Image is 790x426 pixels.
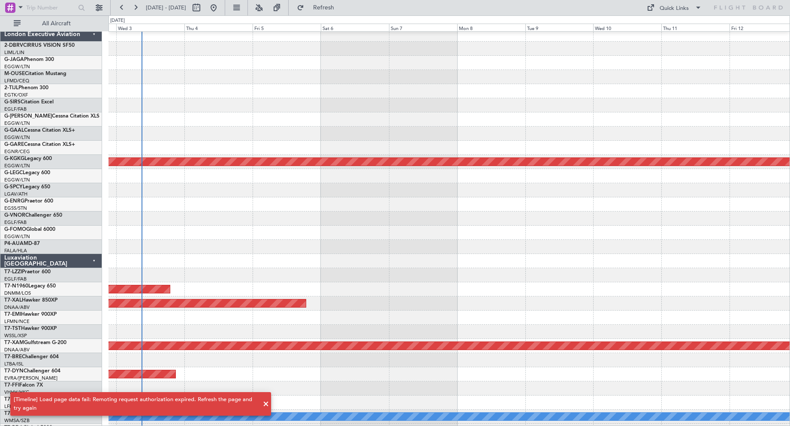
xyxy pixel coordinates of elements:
span: T7-LZZI [4,269,22,275]
a: G-SIRSCitation Excel [4,100,54,105]
span: G-KGKG [4,156,24,161]
a: G-SPCYLegacy 650 [4,184,50,190]
a: 2-TIJLPhenom 300 [4,85,48,91]
a: 2-DBRVCIRRUS VISION SF50 [4,43,75,48]
span: [DATE] - [DATE] [146,4,186,12]
a: P4-AUAMD-87 [4,241,40,246]
span: 2-TIJL [4,85,18,91]
span: G-SPCY [4,184,23,190]
a: G-ENRGPraetor 600 [4,199,53,204]
span: M-OUSE [4,71,25,76]
span: T7-N1960 [4,284,28,289]
a: T7-BREChallenger 604 [4,354,59,360]
a: M-OUSECitation Mustang [4,71,66,76]
a: G-JAGAPhenom 300 [4,57,54,62]
a: T7-EMIHawker 900XP [4,312,57,317]
div: [DATE] [110,17,125,24]
div: Mon 8 [457,24,525,31]
a: G-[PERSON_NAME]Cessna Citation XLS [4,114,100,119]
a: EGGW/LTN [4,63,30,70]
button: All Aircraft [9,17,93,30]
a: LGAV/ATH [4,191,27,197]
span: All Aircraft [22,21,90,27]
a: DNMM/LOS [4,290,31,296]
span: G-LEGC [4,170,23,175]
a: FALA/HLA [4,248,27,254]
a: EGGW/LTN [4,120,30,127]
button: Quick Links [642,1,706,15]
a: EVRA/[PERSON_NAME] [4,375,57,381]
button: Refresh [293,1,344,15]
a: T7-TSTHawker 900XP [4,326,57,331]
a: LIML/LIN [4,49,24,56]
a: G-FOMOGlobal 6000 [4,227,55,232]
span: Refresh [306,5,342,11]
a: G-GARECessna Citation XLS+ [4,142,75,147]
span: G-JAGA [4,57,24,62]
a: T7-LZZIPraetor 600 [4,269,51,275]
span: G-[PERSON_NAME] [4,114,52,119]
span: G-VNOR [4,213,25,218]
a: EGLF/FAB [4,276,27,282]
div: Tue 9 [525,24,594,31]
span: G-GAAL [4,128,24,133]
a: EGNR/CEG [4,148,30,155]
div: Wed 10 [593,24,661,31]
a: EGGW/LTN [4,177,30,183]
span: P4-AUA [4,241,24,246]
a: G-LEGCLegacy 600 [4,170,50,175]
a: DNAA/ABV [4,347,30,353]
a: EGLF/FAB [4,219,27,226]
a: LFMD/CEQ [4,78,29,84]
a: LFMN/NCE [4,318,30,325]
span: T7-EMI [4,312,21,317]
span: 2-DBRV [4,43,23,48]
div: Sat 6 [321,24,389,31]
a: G-KGKGLegacy 600 [4,156,52,161]
div: Quick Links [660,4,689,13]
span: T7-XAL [4,298,22,303]
div: Fri 5 [253,24,321,31]
span: T7-BRE [4,354,22,360]
div: Thu 4 [184,24,253,31]
a: EGLF/FAB [4,106,27,112]
span: G-GARE [4,142,24,147]
a: EGGW/LTN [4,163,30,169]
span: T7-XAM [4,340,24,345]
a: G-GAALCessna Citation XLS+ [4,128,75,133]
a: T7-DYNChallenger 604 [4,369,60,374]
span: T7-TST [4,326,21,331]
div: Wed 3 [116,24,184,31]
span: G-SIRS [4,100,21,105]
a: LTBA/ISL [4,361,24,367]
input: Trip Number [26,1,75,14]
a: EGTK/OXF [4,92,28,98]
a: T7-N1960Legacy 650 [4,284,56,289]
span: T7-DYN [4,369,24,374]
a: G-VNORChallenger 650 [4,213,62,218]
div: Sun 7 [389,24,457,31]
div: [Timeline] Load page data fail: Remoting request authorization expired. Refresh the page and try ... [14,396,258,412]
a: EGGW/LTN [4,233,30,240]
a: WSSL/XSP [4,332,27,339]
a: EGSS/STN [4,205,27,211]
a: T7-XALHawker 850XP [4,298,57,303]
a: DNAA/ABV [4,304,30,311]
div: Thu 11 [661,24,730,31]
span: G-ENRG [4,199,24,204]
a: EGGW/LTN [4,134,30,141]
span: G-FOMO [4,227,26,232]
a: T7-XAMGulfstream G-200 [4,340,66,345]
